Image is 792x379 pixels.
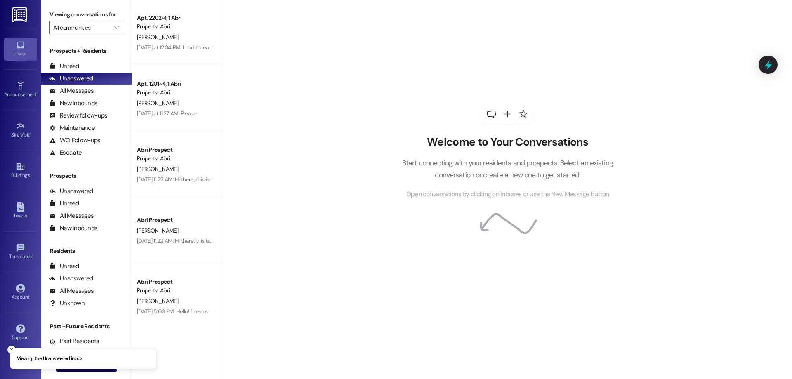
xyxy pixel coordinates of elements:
div: Apt. 1201~4, 1 Abri [137,80,213,88]
button: Close toast [7,346,16,354]
a: Support [4,322,37,344]
div: [DATE] 5:03 PM: Hello! I'm so sorry, I was having a bit of trouble loading the contract, and I wa... [137,308,506,315]
a: Buildings [4,160,37,182]
a: Leads [4,200,37,222]
div: Property: Abri [137,88,213,97]
div: New Inbounds [49,224,97,233]
div: Unanswered [49,187,93,195]
div: New Inbounds [49,99,97,108]
div: Prospects [41,172,132,180]
label: Viewing conversations for [49,8,123,21]
div: Apt. 2202~1, 1 Abri [137,14,213,22]
div: Unread [49,262,79,271]
div: Unknown [49,299,85,308]
a: Site Visit • [4,119,37,141]
h2: Welcome to Your Conversations [389,136,625,149]
div: Escalate [49,148,82,157]
div: [DATE] at 11:27 AM: Please [137,110,196,117]
div: [DATE] at 12:34 PM: I had to leave for work but everything's moved out and it's clean I was wanti... [137,44,630,51]
div: All Messages [49,87,94,95]
div: Property: Abri [137,22,213,31]
p: Viewing the Unanswered inbox [17,355,82,363]
span: [PERSON_NAME] [137,165,178,173]
div: [DATE] 11:22 AM: Hi there, this is [PERSON_NAME], I was set to check in early [DATE] and no one i... [137,176,585,183]
div: Unanswered [49,74,93,83]
i:  [114,24,119,31]
span: • [30,131,31,137]
div: Property: Abri [137,286,213,295]
div: Unanswered [49,274,93,283]
div: Past + Future Residents [41,322,132,331]
span: [PERSON_NAME] [137,33,178,41]
a: Inbox [4,38,37,60]
div: Review follow-ups [49,111,107,120]
div: Property: Abri [137,154,213,163]
div: Maintenance [49,124,95,132]
span: • [32,252,33,258]
div: Abri Prospect [137,278,213,286]
div: [DATE] 11:22 AM: Hi there, this is [PERSON_NAME], I was set to check in early [DATE] and no one i... [137,237,585,245]
div: WO Follow-ups [49,136,100,145]
span: [PERSON_NAME] [137,99,178,107]
span: Open conversations by clicking on inboxes or use the New Message button [406,189,609,200]
a: Templates • [4,241,37,263]
div: Unread [49,199,79,208]
div: All Messages [49,212,94,220]
img: ResiDesk Logo [12,7,29,22]
div: Abri Prospect [137,146,213,154]
span: [PERSON_NAME] [137,297,178,305]
p: Start connecting with your residents and prospects. Select an existing conversation or create a n... [389,157,625,181]
div: Residents [41,247,132,255]
input: All communities [53,21,110,34]
div: Prospects + Residents [41,47,132,55]
div: All Messages [49,287,94,295]
div: Abri Prospect [137,216,213,224]
span: [PERSON_NAME] [137,227,178,234]
div: Unread [49,62,79,71]
span: • [37,90,38,96]
a: Account [4,281,37,304]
